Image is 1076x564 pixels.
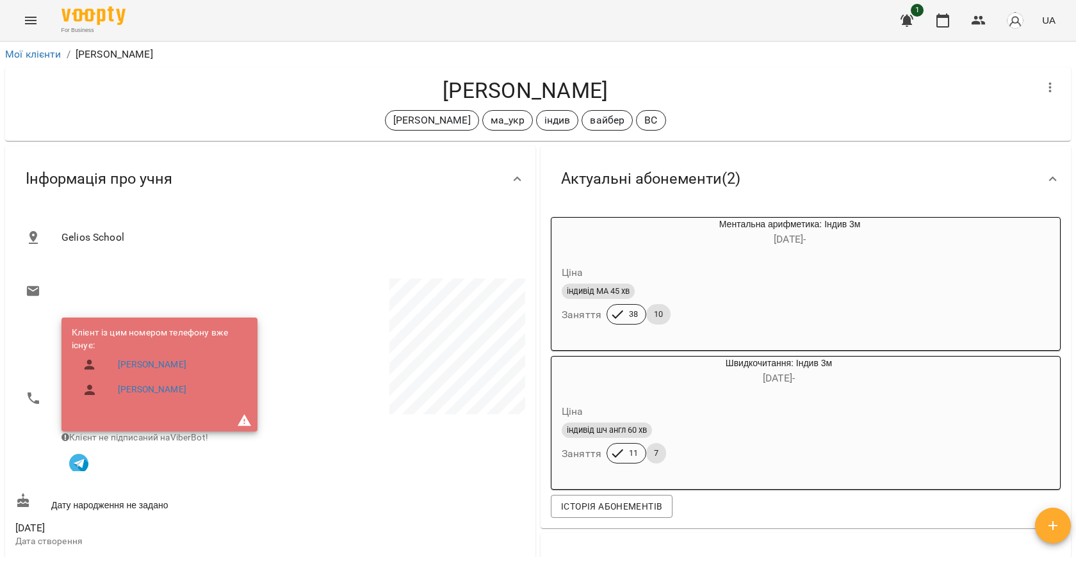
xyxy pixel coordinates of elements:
[26,169,172,189] span: Інформація про учня
[582,110,633,131] div: вайбер
[61,6,126,25] img: Voopty Logo
[613,357,945,387] div: Швидкочитання: Індив 3м
[562,306,601,324] h6: Заняття
[621,309,646,320] span: 38
[61,444,96,479] button: Клієнт підписаний на VooptyBot
[541,146,1071,212] div: Актуальні абонементи(2)
[61,230,515,245] span: Gelios School
[590,113,624,128] p: вайбер
[482,110,533,131] div: ма_укр
[13,490,270,514] div: Дату народження не задано
[646,447,666,459] span: 7
[61,26,126,35] span: For Business
[551,495,672,518] button: Історія абонементів
[551,357,613,387] div: Швидкочитання: Індив 3м
[562,264,583,282] h6: Ціна
[5,47,1071,62] nav: breadcrumb
[5,48,61,60] a: Мої клієнти
[561,499,662,514] span: Історія абонементів
[561,169,740,189] span: Актуальні абонементи ( 2 )
[644,113,657,128] p: ВС
[5,146,535,212] div: Інформація про учня
[67,47,70,62] li: /
[1042,13,1056,27] span: UA
[1006,12,1024,29] img: avatar_s.png
[911,4,924,17] span: 1
[385,110,479,131] div: [PERSON_NAME]
[562,424,652,436] span: індивід шч англ 60 хв
[763,372,795,384] span: [DATE] -
[636,110,665,131] div: ВС
[562,445,601,463] h6: Заняття
[551,218,613,248] div: Ментальна арифметика: Індив 3м
[15,5,46,36] button: Menu
[621,447,646,459] span: 11
[544,113,571,128] p: індив
[613,218,966,248] div: Ментальна арифметика: Індив 3м
[61,432,208,442] span: Клієнт не підписаний на ViberBot!
[562,403,583,421] h6: Ціна
[551,218,966,340] button: Ментальна арифметика: Індив 3м[DATE]- Цінаіндивід МА 45 хвЗаняття3810
[491,113,525,128] p: ма_укр
[118,359,186,371] a: [PERSON_NAME]
[15,77,1035,104] h4: [PERSON_NAME]
[118,383,186,396] a: [PERSON_NAME]
[76,47,153,62] p: [PERSON_NAME]
[551,357,945,479] button: Швидкочитання: Індив 3м[DATE]- Цінаіндивід шч англ 60 хвЗаняття117
[536,110,579,131] div: індив
[1037,8,1061,32] button: UA
[69,454,88,473] img: Telegram
[774,233,806,245] span: [DATE] -
[72,326,247,407] ul: Клієнт із цим номером телефону вже існує:
[646,309,671,320] span: 10
[15,535,268,548] p: Дата створення
[393,113,471,128] p: [PERSON_NAME]
[562,286,635,297] span: індивід МА 45 хв
[15,520,268,536] span: [DATE]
